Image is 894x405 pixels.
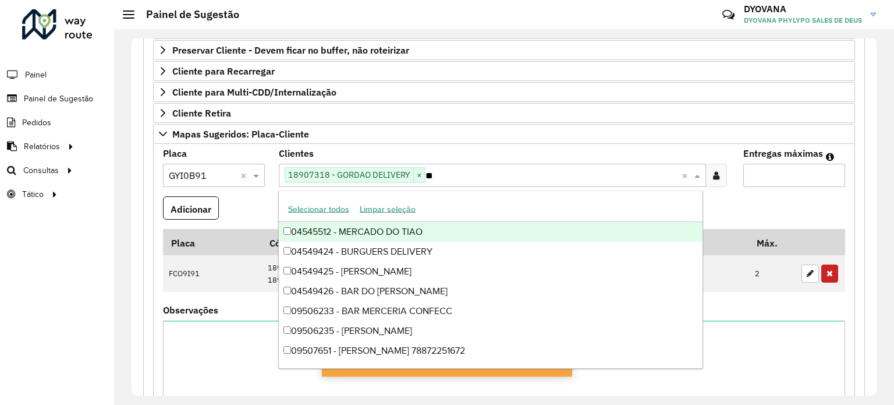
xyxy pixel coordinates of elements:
font: Preservar Cliente - Devem ficar no buffer, não roteirizar [172,44,409,56]
font: 2 [755,269,760,279]
font: Painel de Sugestão [24,94,93,103]
font: Adicionar [171,203,211,214]
div: 09506233 - BAR MERCERIA CONFECC [279,301,703,321]
font: Placa [163,147,187,159]
font: Entregas máximas [743,147,823,159]
div: 04549426 - BAR DO [PERSON_NAME] [279,281,703,301]
font: Selecionar todos [288,205,349,214]
button: Adicionar [163,196,219,220]
font: Painel de Sugestão [146,8,239,21]
div: 04549424 - BURGUERS DELIVERY [279,242,703,262]
font: Clientes [279,147,314,159]
div: 04545512 - MERCADO DO TIAO [279,222,703,242]
span: × [413,168,425,182]
div: 09506235 - [PERSON_NAME] [279,321,703,341]
font: FCO9I91 [169,269,200,279]
font: 18900276 [268,263,305,273]
a: Cliente para Recarregar [153,61,855,81]
div: 09508820 - [PERSON_NAME] [279,361,703,381]
font: Consultas [23,166,59,175]
a: Cliente para Multi-CDD/Internalização [153,82,855,102]
em: Máximo de clientes que serão colocados na mesma rota com os clientes informados [826,152,834,161]
font: Placa [171,237,195,249]
font: Mapas Sugeridos: Placa-Cliente [172,128,309,140]
ng-dropdown-panel: Lista de opções [278,191,703,369]
a: Cliente Retira [153,103,855,123]
font: DYOVANA PHYLYPO SALES DE DEUS [744,16,862,24]
button: Selecionar todos [283,200,354,219]
div: 09507651 - [PERSON_NAME] 78872251672 [279,341,703,361]
font: DYOVANA [744,3,786,15]
span: 18907318 - GORDAO DELIVERY [285,168,413,182]
div: 04549425 - [PERSON_NAME] [279,262,703,281]
font: Código Cliente [269,237,332,249]
span: Clear all [240,168,250,182]
font: Cliente Retira [172,107,231,119]
font: Relatórios [24,142,60,151]
a: Preservar Cliente - Devem ficar no buffer, não roteirizar [153,40,855,60]
span: Clear all [682,168,691,182]
a: Contato Rápido [716,2,741,27]
font: Observações [163,304,218,316]
font: Pedidos [22,118,51,127]
font: Painel [25,71,47,79]
font: Cliente para Recarregar [172,65,275,77]
font: Limpar seleção [360,205,416,214]
font: Cliente para Multi-CDD/Internalização [172,86,336,98]
font: 18907318 [268,275,305,285]
button: Limpar seleção [354,200,421,219]
a: Mapas Sugeridos: Placa-Cliente [153,124,855,144]
font: Máx. [757,237,778,249]
font: Tático [22,190,44,199]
